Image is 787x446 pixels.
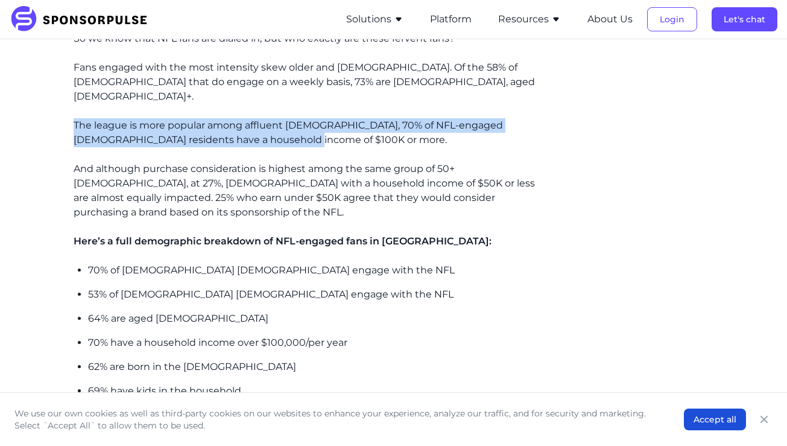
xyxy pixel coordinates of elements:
span: Here’s a full demographic breakdown of NFL-engaged fans in [GEOGRAPHIC_DATA]: [74,235,491,247]
p: 53% of [DEMOGRAPHIC_DATA] [DEMOGRAPHIC_DATA] engage with the NFL [88,287,551,302]
a: Platform [430,14,472,25]
button: Accept all [684,409,746,430]
p: We use our own cookies as well as third-party cookies on our websites to enhance your experience,... [14,407,660,432]
a: About Us [587,14,633,25]
iframe: Chat Widget [727,388,787,446]
p: The league is more popular among affluent [DEMOGRAPHIC_DATA], 70% of NFL-engaged [DEMOGRAPHIC_DAT... [74,118,551,147]
button: Solutions [346,12,403,27]
p: 62% are born in the [DEMOGRAPHIC_DATA] [88,360,551,374]
button: About Us [587,12,633,27]
button: Let's chat [712,7,777,31]
button: Platform [430,12,472,27]
p: Fans engaged with the most intensity skew older and [DEMOGRAPHIC_DATA]. Of the 58% of [DEMOGRAPHI... [74,60,551,104]
img: SponsorPulse [10,6,156,33]
p: 64% are aged [DEMOGRAPHIC_DATA] [88,311,551,326]
p: 70% have a household income over $100,000/per year [88,336,551,350]
a: Let's chat [712,14,777,25]
p: And although purchase consideration is highest among the same group of 50+ [DEMOGRAPHIC_DATA], at... [74,162,551,220]
p: 70% of [DEMOGRAPHIC_DATA] [DEMOGRAPHIC_DATA] engage with the NFL [88,263,551,278]
a: Login [647,14,697,25]
button: Resources [498,12,561,27]
p: 69% have kids in the household [88,384,551,398]
button: Login [647,7,697,31]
